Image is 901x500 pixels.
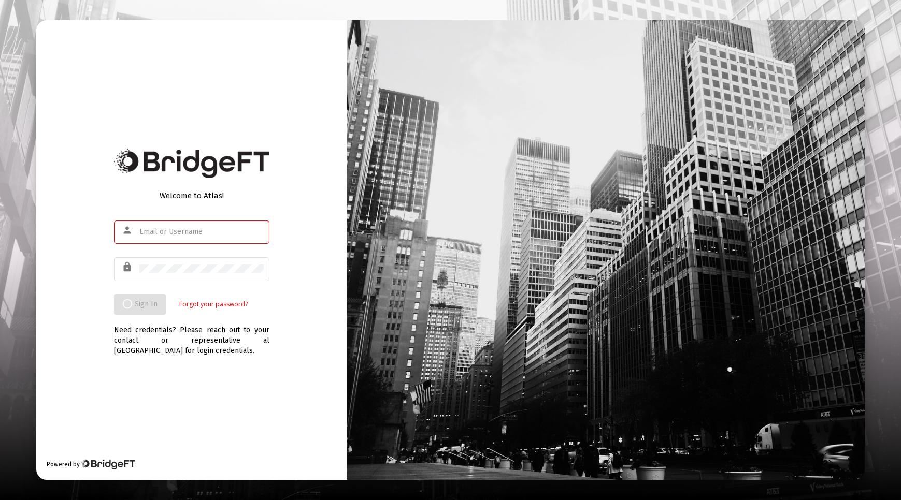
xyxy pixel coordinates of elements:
button: Sign In [114,294,166,315]
img: Bridge Financial Technology Logo [114,149,269,178]
a: Forgot your password? [179,299,248,310]
span: Sign In [122,300,158,308]
img: Bridge Financial Technology Logo [81,459,135,469]
div: Welcome to Atlas! [114,190,269,201]
mat-icon: person [122,224,134,237]
input: Email or Username [139,228,264,236]
mat-icon: lock [122,261,134,273]
div: Need credentials? Please reach out to your contact or representative at [GEOGRAPHIC_DATA] for log... [114,315,269,356]
div: Powered by [47,459,135,469]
